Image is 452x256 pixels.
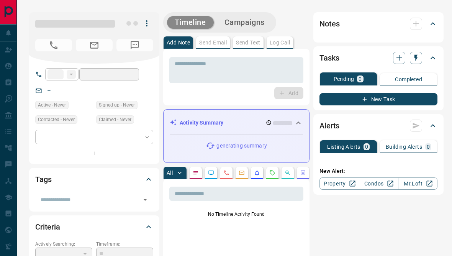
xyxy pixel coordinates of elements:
[116,39,153,51] span: No Number
[319,15,437,33] div: Notes
[35,221,60,233] h2: Criteria
[269,170,275,176] svg: Requests
[35,218,153,236] div: Criteria
[35,173,51,185] h2: Tags
[327,144,360,149] p: Listing Alerts
[254,170,260,176] svg: Listing Alerts
[319,49,437,67] div: Tasks
[395,77,422,82] p: Completed
[169,211,303,218] p: No Timeline Activity Found
[359,76,362,82] p: 0
[319,117,437,135] div: Alerts
[208,170,214,176] svg: Lead Browsing Activity
[47,87,51,94] a: --
[217,16,272,29] button: Campaigns
[167,16,214,29] button: Timeline
[96,241,153,248] p: Timeframe:
[359,177,398,190] a: Condos
[38,116,75,123] span: Contacted - Never
[334,76,354,82] p: Pending
[35,241,92,248] p: Actively Searching:
[167,170,173,176] p: All
[99,116,131,123] span: Claimed - Never
[398,177,437,190] a: Mr.Loft
[319,93,437,105] button: New Task
[319,177,359,190] a: Property
[76,39,113,51] span: No Email
[319,167,437,175] p: New Alert:
[35,39,72,51] span: No Number
[216,142,267,150] p: generating summary
[319,120,339,132] h2: Alerts
[140,194,151,205] button: Open
[285,170,291,176] svg: Opportunities
[38,101,66,109] span: Active - Never
[300,170,306,176] svg: Agent Actions
[365,144,368,149] p: 0
[170,116,303,130] div: Activity Summary
[319,18,339,30] h2: Notes
[223,170,229,176] svg: Calls
[35,170,153,189] div: Tags
[239,170,245,176] svg: Emails
[167,40,190,45] p: Add Note
[99,101,135,109] span: Signed up - Never
[319,52,339,64] h2: Tasks
[386,144,422,149] p: Building Alerts
[427,144,430,149] p: 0
[180,119,223,127] p: Activity Summary
[193,170,199,176] svg: Notes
